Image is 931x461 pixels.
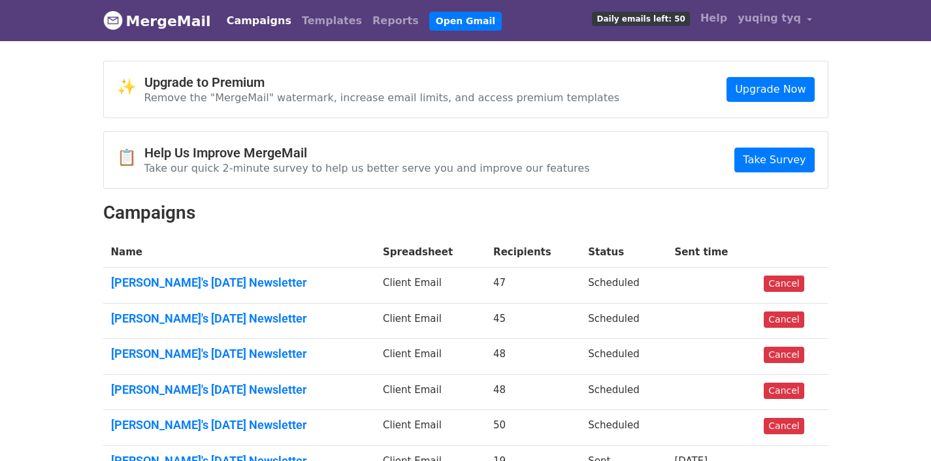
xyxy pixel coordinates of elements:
[732,5,817,36] a: yuqing tyq
[117,78,144,97] span: ✨
[297,8,367,34] a: Templates
[764,383,804,399] a: Cancel
[695,5,732,31] a: Help
[429,12,502,31] a: Open Gmail
[580,303,666,339] td: Scheduled
[103,237,376,268] th: Name
[375,374,485,410] td: Client Email
[727,77,814,102] a: Upgrade Now
[485,339,580,375] td: 48
[587,5,694,31] a: Daily emails left: 50
[580,410,666,446] td: Scheduled
[580,339,666,375] td: Scheduled
[580,237,666,268] th: Status
[580,374,666,410] td: Scheduled
[580,268,666,304] td: Scheduled
[367,8,424,34] a: Reports
[103,7,211,35] a: MergeMail
[111,347,368,361] a: [PERSON_NAME]'s [DATE] Newsletter
[375,237,485,268] th: Spreadsheet
[117,148,144,167] span: 📋
[221,8,297,34] a: Campaigns
[103,202,828,224] h2: Campaigns
[485,268,580,304] td: 47
[485,374,580,410] td: 48
[734,148,814,172] a: Take Survey
[144,91,620,104] p: Remove the "MergeMail" watermark, increase email limits, and access premium templates
[103,10,123,30] img: MergeMail logo
[764,311,804,328] a: Cancel
[485,410,580,446] td: 50
[375,268,485,304] td: Client Email
[144,161,590,175] p: Take our quick 2-minute survey to help us better serve you and improve our features
[111,311,368,326] a: [PERSON_NAME]'s [DATE] Newsletter
[485,303,580,339] td: 45
[144,74,620,90] h4: Upgrade to Premium
[111,418,368,432] a: [PERSON_NAME]'s [DATE] Newsletter
[111,276,368,290] a: [PERSON_NAME]'s [DATE] Newsletter
[111,383,368,397] a: [PERSON_NAME]'s [DATE] Newsletter
[375,303,485,339] td: Client Email
[666,237,756,268] th: Sent time
[592,12,689,26] span: Daily emails left: 50
[738,10,801,26] span: yuqing tyq
[144,145,590,161] h4: Help Us Improve MergeMail
[764,418,804,434] a: Cancel
[375,410,485,446] td: Client Email
[375,339,485,375] td: Client Email
[485,237,580,268] th: Recipients
[764,276,804,292] a: Cancel
[764,347,804,363] a: Cancel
